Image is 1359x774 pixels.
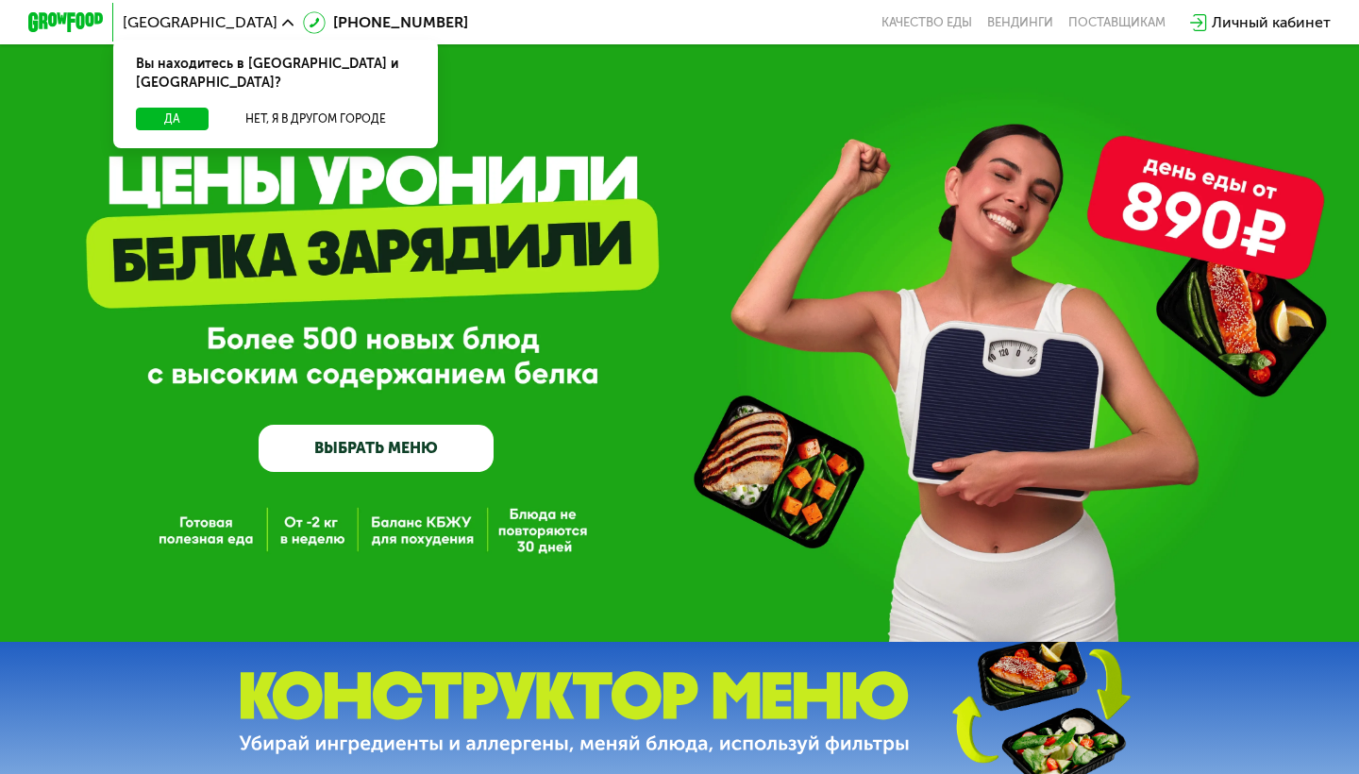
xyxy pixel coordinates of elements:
[987,15,1053,30] a: Вендинги
[303,11,468,34] a: [PHONE_NUMBER]
[123,15,277,30] span: [GEOGRAPHIC_DATA]
[1212,11,1331,34] div: Личный кабинет
[259,425,494,472] a: ВЫБРАТЬ МЕНЮ
[216,108,415,130] button: Нет, я в другом городе
[1068,15,1166,30] div: поставщикам
[113,40,438,108] div: Вы находитесь в [GEOGRAPHIC_DATA] и [GEOGRAPHIC_DATA]?
[136,108,209,130] button: Да
[881,15,972,30] a: Качество еды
